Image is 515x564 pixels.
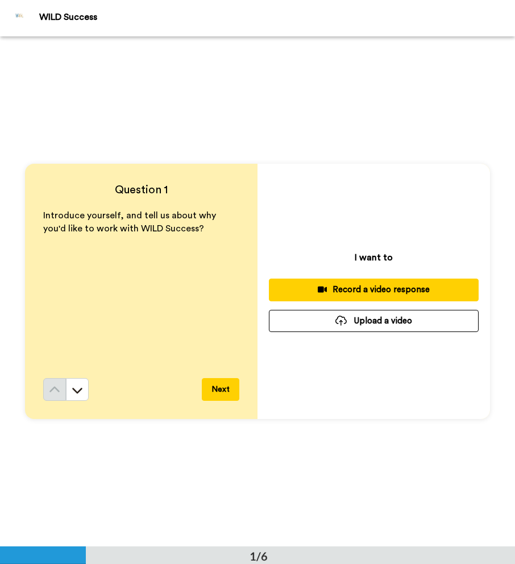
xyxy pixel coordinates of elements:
button: Record a video response [269,279,479,301]
span: Introduce yourself, and tell us about why you'd like to work with WILD Success? [43,211,218,233]
p: I want to [355,251,393,264]
img: Profile Image [6,5,34,32]
div: 1/6 [231,548,286,564]
div: Record a video response [278,284,470,296]
button: Next [202,378,239,401]
div: WILD Success [39,12,514,23]
h4: Question 1 [43,182,239,198]
button: Upload a video [269,310,479,332]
